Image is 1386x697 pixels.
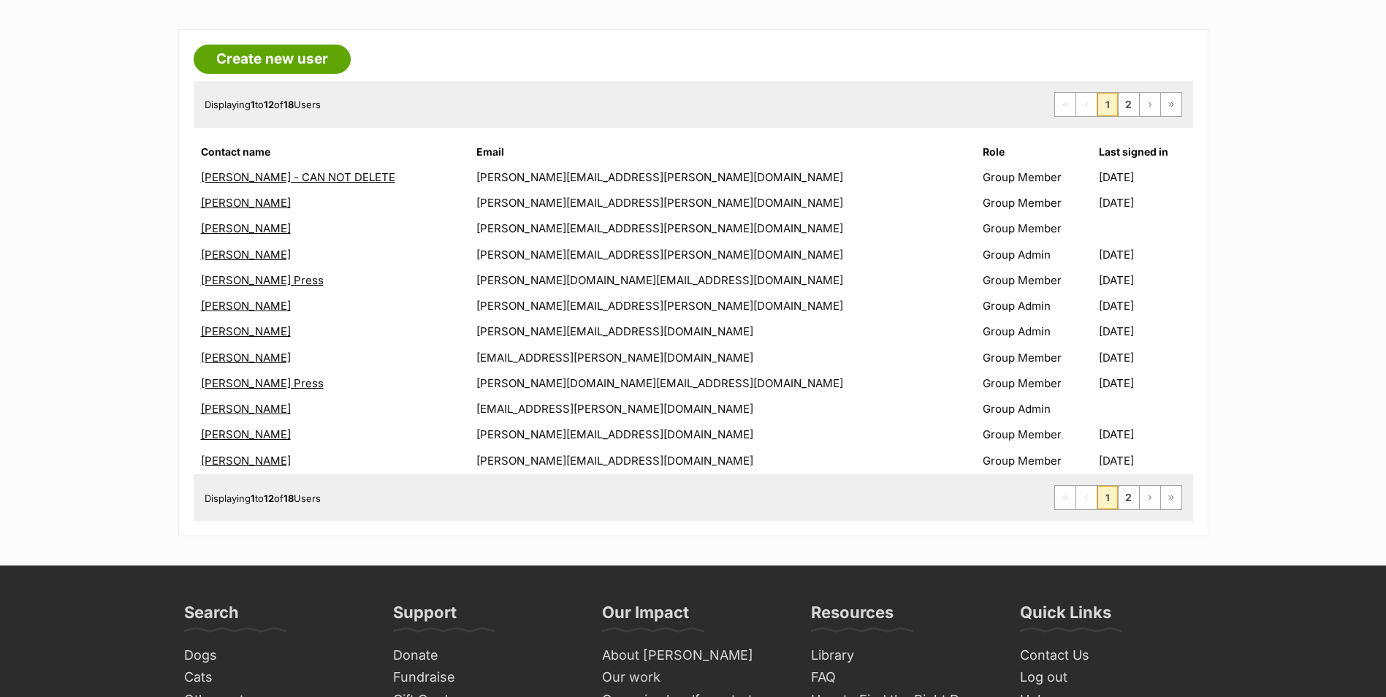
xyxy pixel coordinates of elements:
[201,196,291,210] a: [PERSON_NAME]
[201,273,324,287] a: [PERSON_NAME] Press
[977,243,1097,267] td: Group Admin
[1119,486,1139,509] a: Page 2
[178,666,373,689] a: Cats
[1099,346,1192,370] td: [DATE]
[471,346,975,370] td: [EMAIL_ADDRESS][PERSON_NAME][DOMAIN_NAME]
[387,644,582,667] a: Donate
[201,454,291,468] a: [PERSON_NAME]
[471,243,975,267] td: [PERSON_NAME][EMAIL_ADDRESS][PERSON_NAME][DOMAIN_NAME]
[201,221,291,235] a: [PERSON_NAME]
[602,602,689,631] h3: Our Impact
[1099,140,1192,164] th: Last signed in
[1020,602,1111,631] h3: Quick Links
[471,268,975,292] td: [PERSON_NAME][DOMAIN_NAME][EMAIL_ADDRESS][DOMAIN_NAME]
[1099,165,1192,189] td: [DATE]
[251,492,255,504] strong: 1
[977,371,1097,395] td: Group Member
[1055,93,1075,116] span: First page
[1140,486,1160,509] a: Next page
[1099,191,1192,215] td: [DATE]
[1099,371,1192,395] td: [DATE]
[1055,486,1075,509] span: First page
[1099,268,1192,292] td: [DATE]
[201,324,291,338] a: [PERSON_NAME]
[205,492,321,504] span: Displaying to of Users
[811,602,894,631] h3: Resources
[471,397,975,421] td: [EMAIL_ADDRESS][PERSON_NAME][DOMAIN_NAME]
[1076,93,1097,116] span: Previous page
[471,371,975,395] td: [PERSON_NAME][DOMAIN_NAME][EMAIL_ADDRESS][DOMAIN_NAME]
[201,248,291,262] a: [PERSON_NAME]
[805,644,999,667] a: Library
[387,666,582,689] a: Fundraise
[393,602,457,631] h3: Support
[1161,486,1181,509] a: Last page
[471,191,975,215] td: [PERSON_NAME][EMAIL_ADDRESS][PERSON_NAME][DOMAIN_NAME]
[201,351,291,365] a: [PERSON_NAME]
[201,376,324,390] a: [PERSON_NAME] Press
[1097,93,1118,116] span: Page 1
[805,666,999,689] a: FAQ
[977,319,1097,343] td: Group Admin
[1161,93,1181,116] a: Last page
[1119,93,1139,116] a: Page 2
[178,644,373,667] a: Dogs
[1099,243,1192,267] td: [DATE]
[283,492,294,504] strong: 18
[471,422,975,446] td: [PERSON_NAME][EMAIL_ADDRESS][DOMAIN_NAME]
[977,268,1097,292] td: Group Member
[1099,449,1192,473] td: [DATE]
[596,666,791,689] a: Our work
[596,644,791,667] a: About [PERSON_NAME]
[1054,485,1182,510] nav: Pagination
[977,191,1097,215] td: Group Member
[977,397,1097,421] td: Group Admin
[1099,294,1192,318] td: [DATE]
[1097,486,1118,509] span: Page 1
[977,216,1097,240] td: Group Member
[251,99,255,110] strong: 1
[471,449,975,473] td: [PERSON_NAME][EMAIL_ADDRESS][DOMAIN_NAME]
[977,140,1097,164] th: Role
[1076,486,1097,509] span: Previous page
[1099,319,1192,343] td: [DATE]
[471,216,975,240] td: [PERSON_NAME][EMAIL_ADDRESS][PERSON_NAME][DOMAIN_NAME]
[194,45,351,74] a: Create new user
[471,140,975,164] th: Email
[1140,93,1160,116] a: Next page
[201,402,291,416] a: [PERSON_NAME]
[195,140,470,164] th: Contact name
[1099,422,1192,446] td: [DATE]
[1014,666,1208,689] a: Log out
[977,346,1097,370] td: Group Member
[471,319,975,343] td: [PERSON_NAME][EMAIL_ADDRESS][DOMAIN_NAME]
[977,422,1097,446] td: Group Member
[184,602,239,631] h3: Search
[264,492,274,504] strong: 12
[201,299,291,313] a: [PERSON_NAME]
[977,449,1097,473] td: Group Member
[471,165,975,189] td: [PERSON_NAME][EMAIL_ADDRESS][PERSON_NAME][DOMAIN_NAME]
[977,294,1097,318] td: Group Admin
[264,99,274,110] strong: 12
[1054,92,1182,117] nav: Pagination
[1014,644,1208,667] a: Contact Us
[283,99,294,110] strong: 18
[205,99,321,110] span: Displaying to of Users
[201,170,395,184] a: [PERSON_NAME] - CAN NOT DELETE
[471,294,975,318] td: [PERSON_NAME][EMAIL_ADDRESS][PERSON_NAME][DOMAIN_NAME]
[977,165,1097,189] td: Group Member
[201,427,291,441] a: [PERSON_NAME]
